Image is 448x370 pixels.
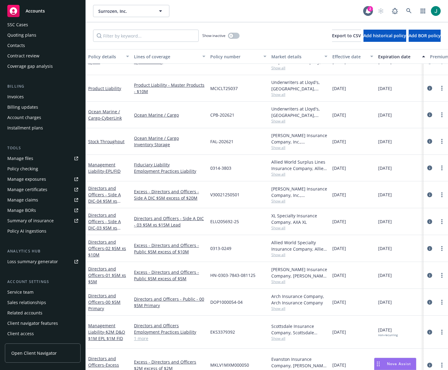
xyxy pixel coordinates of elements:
[403,5,415,17] a: Search
[374,358,382,370] div: Drag to move
[134,242,205,255] a: Excess - Directors and Officers - Public $5M excess of $10M
[7,298,46,307] div: Sales relationships
[132,49,208,64] button: Lines of coverage
[210,53,260,60] div: Policy number
[378,191,392,198] span: [DATE]
[332,112,346,118] span: [DATE]
[271,279,327,284] span: Show all
[5,92,81,102] a: Invoices
[378,245,392,252] span: [DATE]
[438,111,446,118] a: more
[271,132,327,145] div: [PERSON_NAME] Insurance Company, Inc., [PERSON_NAME] Group, [PERSON_NAME] Cargo
[332,33,361,38] span: Export to CSV
[5,185,81,194] a: Manage certificates
[438,191,446,198] a: more
[5,113,81,122] a: Account charges
[134,215,205,228] a: Directors and Officers - Side A DIC - 03 $5M xs $15M Lead
[5,41,81,50] a: Contacts
[7,41,25,50] div: Contacts
[438,85,446,92] a: more
[86,49,132,64] button: Policy details
[374,358,416,370] button: Nova Assist
[271,92,327,97] span: Show all
[271,172,327,177] span: Show all
[426,245,433,252] a: circleInformation
[210,245,231,252] span: 0313-0249
[332,191,346,198] span: [DATE]
[363,33,406,38] span: Add historical policy
[88,85,121,91] a: Product Liability
[332,138,346,145] span: [DATE]
[271,336,327,341] span: Show all
[210,218,239,225] span: ELU205692-25
[7,20,28,30] div: SSC Cases
[378,327,398,337] span: [DATE]
[5,102,81,112] a: Billing updates
[88,299,121,311] span: - 00 $5M Primary
[426,164,433,172] a: circleInformation
[88,59,100,65] a: Cyber
[88,239,126,258] a: Directors and Officers
[332,53,367,60] div: Effective date
[438,218,446,225] a: more
[438,138,446,145] a: more
[332,362,346,368] span: [DATE]
[271,53,321,60] div: Market details
[210,191,240,198] span: V30021250501
[426,111,433,118] a: circleInformation
[134,329,205,335] a: Employment Practices Liability
[5,154,81,163] a: Manage files
[5,205,81,215] a: Manage BORs
[7,113,41,122] div: Account charges
[375,5,387,17] a: Start snowing
[332,85,346,92] span: [DATE]
[363,30,406,42] button: Add historical policy
[134,82,205,95] a: Product Liability - Master Products - $10M
[271,212,327,225] div: XL Specialty Insurance Company, AXA XL
[271,306,327,311] span: Show all
[367,6,373,12] div: 2
[5,83,81,89] div: Billing
[7,92,24,102] div: Invoices
[426,328,433,336] a: circleInformation
[271,293,327,306] div: Arch Insurance Company, Arch Insurance Company
[5,145,81,151] div: Tools
[426,272,433,279] a: circleInformation
[271,145,327,150] span: Show all
[134,53,199,60] div: Lines of coverage
[210,272,255,278] span: HN-0303-7843-081125
[210,138,233,145] span: FAL-202621
[378,85,392,92] span: [DATE]
[269,49,330,64] button: Market details
[271,356,327,369] div: Evanston Insurance Company, [PERSON_NAME] Insurance, RT Specialty Insurance Services, LLC (RSG Sp...
[5,164,81,174] a: Policy checking
[210,329,235,335] span: EKS3379392
[332,245,346,252] span: [DATE]
[378,53,418,60] div: Expiration date
[210,85,238,92] span: MCICLT25037
[134,188,205,201] a: Excess - Directors and Officers - Side A DIC $5M excess of $20M
[7,61,53,71] div: Coverage gap analysis
[5,174,81,184] a: Manage exposures
[389,5,401,17] a: Report a Bug
[88,53,122,60] div: Policy details
[5,257,81,267] a: Loss summary generator
[332,329,346,335] span: [DATE]
[134,141,205,148] a: Inventory Storage
[271,118,327,124] span: Show all
[378,333,398,337] div: non-recurring
[88,185,121,210] a: Directors and Officers - Side A DIC
[88,272,126,285] span: - 01 $5M xs $5M
[332,30,361,42] button: Export to CSV
[134,161,205,168] a: Fiduciary Liability
[330,49,376,64] button: Effective date
[409,33,441,38] span: Add BOR policy
[332,218,346,225] span: [DATE]
[88,225,121,237] span: - 03 $5M xs $15M Lead
[7,216,54,226] div: Summary of insurance
[88,109,122,121] a: Ocean Marine / Cargo
[7,164,38,174] div: Policy checking
[5,123,81,133] a: Installment plans
[378,138,392,145] span: [DATE]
